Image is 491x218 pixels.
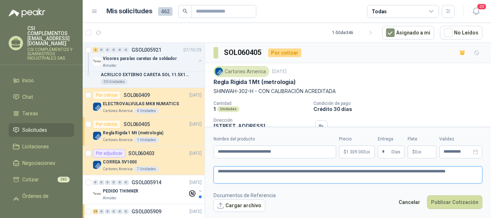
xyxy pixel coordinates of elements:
span: Cotizar [22,176,39,184]
span: 462 [158,7,173,16]
div: 19 [93,209,98,214]
div: 0 [99,180,104,185]
div: Unidades [217,106,239,112]
div: 0 [105,209,110,214]
p: GSOL005921 [132,47,161,52]
p: Almatec [103,195,116,201]
p: SHINWAH-302-H - CON CALIBRACIÓN ACREDITADA [214,87,482,95]
span: Tareas [22,110,38,117]
span: 20 [477,3,487,10]
img: Logo peakr [9,9,45,17]
div: Por adjudicar [93,149,125,158]
p: ELECTROVALVULAS MK8 NUMATICS [103,101,179,107]
p: Condición de pago [313,101,488,106]
button: Asignado a mi [382,26,434,40]
div: 0 [105,180,110,185]
span: 0 [415,150,422,154]
div: 0 [117,180,123,185]
div: 0 [105,47,110,52]
div: 0 [99,47,104,52]
span: ,00 [417,150,422,154]
p: Cartones America [103,166,133,172]
p: Almatec [103,63,116,69]
p: 1 [214,106,216,112]
div: 0 [117,47,123,52]
span: Solicitudes [22,126,47,134]
p: Dirección [214,118,312,123]
div: 0 [123,47,129,52]
a: Por cotizarSOL060409[DATE] Company LogoELECTROVALVULAS MK8 NUMATICSCartones America4 Unidades [83,88,205,117]
p: $ 0,00 [408,145,436,158]
h1: Mis solicitudes [106,6,152,17]
p: [DATE] [189,150,202,157]
label: Precio [339,136,375,143]
p: Regla Rigida 1 Mt (metrologia) [214,78,296,86]
label: Flete [408,136,436,143]
p: GSOL005914 [132,180,161,185]
p: [STREET_ADDRESS] [DEMOGRAPHIC_DATA] , Cundinamarca [214,123,312,135]
p: CSI COMPLEMENTOS [EMAIL_ADDRESS][DOMAIN_NAME] [27,26,74,46]
span: $ [412,150,415,154]
span: Negociaciones [22,159,55,167]
a: Solicitudes [9,123,74,137]
p: PEDIDO THINNER [103,188,138,195]
a: Negociaciones [9,156,74,170]
img: Company Logo [93,57,101,66]
p: [DATE] [272,68,286,75]
span: 385 [58,177,70,182]
div: 0 [111,180,116,185]
button: Cancelar [395,195,424,209]
div: 2 [93,47,98,52]
p: SOL060405 [124,122,150,127]
a: Por cotizarSOL060423ACRILICO EXTERNO CARETA SOL 11.5X10.5CM – careta Furius30 Unidades [83,59,205,88]
div: 7 Unidades [134,166,159,172]
label: Nombre del producto [214,136,336,143]
div: 1 - 50 de 346 [332,27,376,38]
a: Chat [9,90,74,104]
p: [DATE] [189,92,202,99]
label: Entrega [378,136,405,143]
p: Documentos de Referencia [214,191,276,199]
span: 1.309.000 [346,150,370,154]
div: 0 [117,209,123,214]
span: Licitaciones [22,143,49,150]
a: Tareas [9,107,74,120]
p: Visores para las caretas de soldador [103,55,177,62]
a: Inicio [9,74,74,87]
div: 0 [111,47,116,52]
img: Company Logo [215,68,223,75]
p: Cartones America [103,108,133,114]
a: Órdenes de Compra [9,189,74,211]
button: Publicar Cotización [427,195,482,209]
div: 1 Unidades [134,137,159,143]
div: 0 [93,180,98,185]
a: Cotizar385 [9,173,74,186]
div: Por cotizar [93,91,121,99]
p: CSI COMPLEMENTOS Y SUMINISTROS INDUSTRIALES SAS [27,47,74,60]
p: Regla Rigida 1 Mt (metrologia) [103,130,163,136]
p: ACRILICO EXTERNO CARETA SOL 11.5X10.5CM – careta Furius [101,71,190,78]
img: Company Logo [93,190,101,198]
button: No Leídos [440,26,482,40]
span: Inicio [22,76,34,84]
p: 07/10/25 [183,47,202,54]
div: 4 Unidades [134,108,159,114]
button: 20 [469,5,482,18]
div: 0 [99,209,104,214]
img: Company Logo [93,161,101,169]
a: 2 0 0 0 0 0 GSOL00592107/10/25 Company LogoVisores para las caretas de soldadorAlmatec [93,46,203,69]
p: Crédito 30 días [313,106,488,112]
div: 30 Unidades [101,79,128,85]
a: Por adjudicarSOL060403[DATE] Company LogoCORREA 5V1000Cartones America7 Unidades [83,146,205,175]
img: Company Logo [93,131,101,140]
div: Por cotizar [93,120,121,129]
span: Días [391,146,400,158]
p: SOL060409 [124,93,150,98]
div: Todas [372,8,387,15]
p: [DATE] [189,208,202,215]
a: Por cotizarSOL060405[DATE] Company LogoRegla Rigida 1 Mt (metrologia)Cartones America1 Unidades [83,117,205,146]
p: CORREA 5V1000 [103,159,137,166]
span: Órdenes de Compra [22,192,67,208]
span: ,00 [366,150,370,154]
p: Cartones America [103,137,133,143]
